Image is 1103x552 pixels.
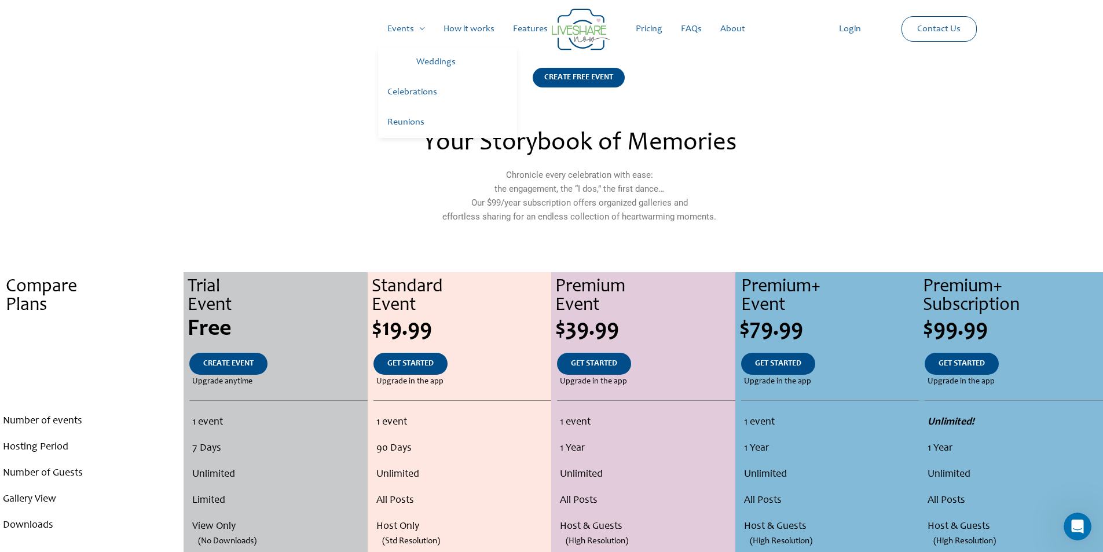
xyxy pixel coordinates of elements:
[20,10,1083,47] nav: Site Navigation
[923,318,1102,341] div: $99.99
[378,78,517,108] a: Celebrations
[939,360,985,368] span: GET STARTED
[407,47,517,78] a: Weddings
[188,318,367,341] div: Free
[504,10,557,47] a: Features
[552,9,610,50] img: Group 14 | Live Photo Slideshow for Events | Create Free Events Album for Any Occasion
[376,410,548,436] li: 1 event
[744,488,916,514] li: All Posts
[741,278,919,315] div: Premium+ Event
[373,353,448,375] a: GET STARTED
[626,10,672,47] a: Pricing
[533,68,625,102] a: CREATE FREE EVENT
[741,353,815,375] a: GET STARTED
[557,353,631,375] a: GET STARTED
[91,378,93,386] span: .
[328,131,830,156] h2: Your Storybook of Memories
[560,375,627,389] span: Upgrade in the app
[744,462,916,488] li: Unlimited
[3,460,181,487] li: Number of Guests
[928,436,1100,462] li: 1 Year
[203,360,254,368] span: CREATE EVENT
[387,360,434,368] span: GET STARTED
[672,10,711,47] a: FAQs
[571,360,617,368] span: GET STARTED
[372,318,551,341] div: $19.99
[755,360,801,368] span: GET STARTED
[533,68,625,87] div: CREATE FREE EVENT
[89,318,95,341] span: .
[555,318,735,341] div: $39.99
[376,375,444,389] span: Upgrade in the app
[560,488,732,514] li: All Posts
[560,462,732,488] li: Unlimited
[1064,513,1091,540] iframe: Intercom live chat
[376,462,548,488] li: Unlimited
[928,375,995,389] span: Upgrade in the app
[378,108,517,138] a: Reunions
[923,278,1102,315] div: Premium+ Subscription
[192,488,364,514] li: Limited
[560,514,732,540] li: Host & Guests
[908,17,970,41] a: Contact Us
[560,410,732,436] li: 1 event
[192,462,364,488] li: Unlimited
[925,353,999,375] a: GET STARTED
[3,487,181,513] li: Gallery View
[711,10,754,47] a: About
[560,436,732,462] li: 1 Year
[189,353,267,375] a: CREATE EVENT
[744,410,916,436] li: 1 event
[928,488,1100,514] li: All Posts
[376,436,548,462] li: 90 Days
[434,10,504,47] a: How it works
[328,168,830,224] p: Chronicle every celebration with ease: the engagement, the “I dos,” the first dance… Our $99/year...
[744,436,916,462] li: 1 Year
[3,408,181,434] li: Number of events
[376,488,548,514] li: All Posts
[192,514,364,540] li: View Only
[739,318,919,341] div: $79.99
[3,513,181,539] li: Downloads
[372,278,551,315] div: Standard Event
[928,514,1100,540] li: Host & Guests
[188,278,367,315] div: Trial Event
[376,514,548,540] li: Host Only
[3,434,181,460] li: Hosting Period
[744,375,811,389] span: Upgrade in the app
[830,10,870,47] a: Login
[744,514,916,540] li: Host & Guests
[192,375,252,389] span: Upgrade anytime
[192,410,364,436] li: 1 event
[928,417,974,427] strong: Unlimited!
[192,436,364,462] li: 7 Days
[91,360,93,368] span: .
[378,10,434,47] a: Events
[555,278,735,315] div: Premium Event
[928,462,1100,488] li: Unlimited
[6,278,184,315] div: Compare Plans
[77,353,107,375] a: .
